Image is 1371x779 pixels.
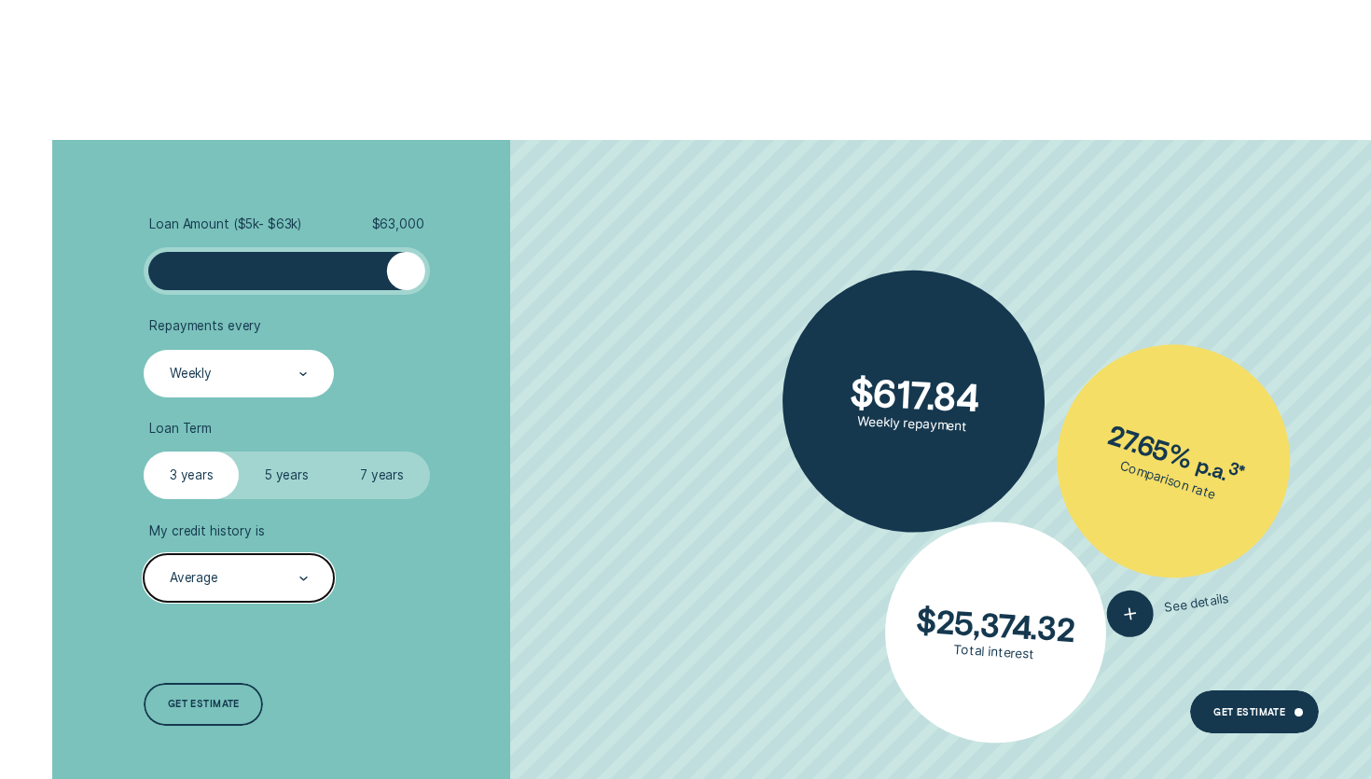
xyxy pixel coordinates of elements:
[149,318,261,334] span: Repayments every
[1104,576,1233,641] button: See details
[170,571,218,587] div: Average
[170,367,212,383] div: Weekly
[149,216,301,232] span: Loan Amount ( $5k - $63k )
[334,452,429,499] label: 7 years
[144,683,263,726] a: Get estimate
[239,452,334,499] label: 5 years
[149,421,212,437] span: Loan Term
[1164,591,1230,616] span: See details
[372,216,424,232] span: $ 63,000
[149,523,264,539] span: My credit history is
[144,452,239,499] label: 3 years
[1190,690,1319,733] a: Get Estimate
